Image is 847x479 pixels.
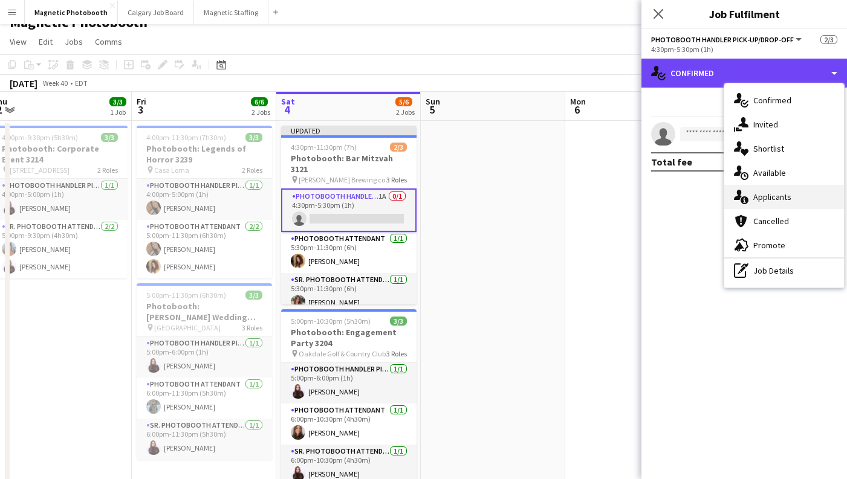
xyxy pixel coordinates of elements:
span: Shortlist [753,143,784,154]
button: Magnetic Photobooth [25,1,118,24]
button: Calgary Job Board [118,1,194,24]
app-card-role: Photobooth Attendant1/16:00pm-11:30pm (5h30m)[PERSON_NAME] [137,378,272,419]
span: 3 Roles [242,323,262,332]
span: Jobs [65,36,83,47]
app-card-role: Photobooth Attendant2/25:00pm-11:30pm (6h30m)[PERSON_NAME][PERSON_NAME] [137,220,272,278]
span: 3/3 [390,317,407,326]
span: View [10,36,27,47]
app-card-role: Sr. Photobooth Attendant1/15:30pm-11:30pm (6h)[PERSON_NAME] [281,273,417,314]
span: Mon [570,96,586,107]
span: Oakdale Golf & Country Club [299,349,386,358]
span: 2 Roles [242,166,262,175]
span: 5 [424,103,440,117]
span: Applicants [753,191,791,202]
span: 3/3 [245,291,262,300]
div: Total fee [651,156,692,168]
a: View [5,34,31,50]
span: Casa Loma [154,166,189,175]
span: Sat [281,96,295,107]
span: [PERSON_NAME] Brewing co [299,175,385,184]
span: 4 [279,103,295,117]
h3: Photobooth: [PERSON_NAME] Wedding 2721 [137,301,272,323]
app-card-role: Photobooth Handler Pick-Up/Drop-Off1A0/14:30pm-5:30pm (1h) [281,188,417,232]
span: Promote [753,240,785,251]
div: [DATE] [10,77,37,89]
span: Comms [95,36,122,47]
h3: Photobooth: Engagement Party 3204 [281,327,417,349]
span: 5/6 [395,97,412,106]
app-job-card: 5:00pm-11:30pm (6h30m)3/3Photobooth: [PERSON_NAME] Wedding 2721 [GEOGRAPHIC_DATA]3 RolesPhotoboot... [137,283,272,460]
span: Confirmed [753,95,791,106]
span: Sun [426,96,440,107]
span: Invited [753,119,778,130]
span: 2/3 [820,35,837,44]
h3: Photobooth: Bar Mitzvah 3121 [281,153,417,175]
span: [GEOGRAPHIC_DATA] [154,323,221,332]
span: 6 [568,103,586,117]
div: EDT [75,79,88,88]
span: 5:00pm-11:30pm (6h30m) [146,291,226,300]
div: 4:30pm-5:30pm (1h) [651,45,837,54]
h3: Job Fulfilment [641,6,847,22]
div: 2 Jobs [396,108,415,117]
span: Cancelled [753,216,789,227]
button: Magnetic Staffing [194,1,268,24]
span: [STREET_ADDRESS] [10,166,70,175]
app-card-role: Photobooth Handler Pick-Up/Drop-Off1/15:00pm-6:00pm (1h)[PERSON_NAME] [281,362,417,403]
span: Photobooth Handler Pick-Up/Drop-Off [651,35,794,44]
div: Updated [281,126,417,135]
span: 3 Roles [386,349,407,358]
span: 3 Roles [386,175,407,184]
app-card-role: Photobooth Attendant1/16:00pm-10:30pm (4h30m)[PERSON_NAME] [281,403,417,445]
app-card-role: Photobooth Handler Pick-Up/Drop-Off1/15:00pm-6:00pm (1h)[PERSON_NAME] [137,336,272,378]
button: Photobooth Handler Pick-Up/Drop-Off [651,35,803,44]
span: 3 [135,103,146,117]
span: 4:30pm-11:30pm (7h) [291,143,357,152]
span: Edit [39,36,53,47]
app-card-role: Photobooth Handler Pick-Up/Drop-Off1/14:00pm-5:00pm (1h)[PERSON_NAME] [137,179,272,220]
div: 1 Job [110,108,126,117]
span: 3/3 [245,133,262,142]
span: 6/6 [251,97,268,106]
span: 2/3 [390,143,407,152]
span: 4:00pm-9:30pm (5h30m) [2,133,78,142]
div: Job Details [724,259,844,283]
div: 2 Jobs [252,108,270,117]
span: 3/3 [101,133,118,142]
app-job-card: 4:00pm-11:30pm (7h30m)3/3Photobooth: Legends of Horror 3239 Casa Loma2 RolesPhotobooth Handler Pi... [137,126,272,278]
span: Available [753,167,786,178]
div: Confirmed [641,59,847,88]
app-job-card: Updated4:30pm-11:30pm (7h)2/3Photobooth: Bar Mitzvah 3121 [PERSON_NAME] Brewing co3 RolesPhotoboo... [281,126,417,304]
app-card-role: Photobooth Attendant1/15:30pm-11:30pm (6h)[PERSON_NAME] [281,232,417,273]
span: 3/3 [109,97,126,106]
app-card-role: Sr. Photobooth Attendant1/16:00pm-11:30pm (5h30m)[PERSON_NAME] [137,419,272,460]
a: Comms [90,34,127,50]
span: Week 40 [40,79,70,88]
a: Edit [34,34,57,50]
span: 5:00pm-10:30pm (5h30m) [291,317,371,326]
h3: Photobooth: Legends of Horror 3239 [137,143,272,165]
span: 4:00pm-11:30pm (7h30m) [146,133,226,142]
span: Fri [137,96,146,107]
span: 2 Roles [97,166,118,175]
a: Jobs [60,34,88,50]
